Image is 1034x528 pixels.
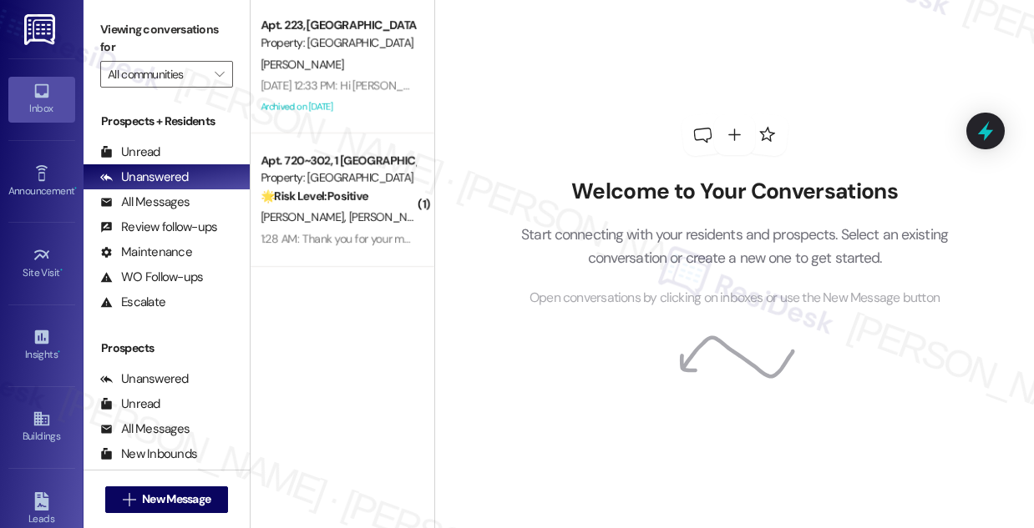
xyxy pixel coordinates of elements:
[24,14,58,45] img: ResiDesk Logo
[100,294,165,311] div: Escalate
[100,269,203,286] div: WO Follow-ups
[60,264,63,276] span: •
[100,244,192,261] div: Maintenance
[259,97,417,118] div: Archived on [DATE]
[74,183,77,194] span: •
[8,323,75,368] a: Insights •
[496,179,974,205] h2: Welcome to Your Conversations
[8,405,75,450] a: Buildings
[84,113,250,130] div: Prospects + Residents
[261,17,415,34] div: Apt. 223, [GEOGRAPHIC_DATA]
[100,445,197,463] div: New Inbounds
[123,493,135,506] i: 
[349,209,433,224] span: [PERSON_NAME]
[261,152,415,169] div: Apt. 720~302, 1 [GEOGRAPHIC_DATA]
[8,241,75,286] a: Site Visit •
[100,17,233,61] label: Viewing conversations for
[261,57,344,72] span: [PERSON_NAME]
[100,219,217,236] div: Review follow-ups
[58,346,60,358] span: •
[8,77,75,122] a: Inbox
[100,194,190,211] div: All Messages
[84,339,250,357] div: Prospects
[261,169,415,187] div: Property: [GEOGRAPHIC_DATA]
[100,420,190,438] div: All Messages
[496,223,974,270] p: Start connecting with your residents and prospects. Select an existing conversation or create a n...
[100,143,160,161] div: Unread
[530,288,940,309] span: Open conversations by clicking on inboxes or use the New Message button
[100,370,189,388] div: Unanswered
[261,34,415,52] div: Property: [GEOGRAPHIC_DATA]
[105,486,229,513] button: New Message
[100,395,160,413] div: Unread
[261,209,349,224] span: [PERSON_NAME]
[100,168,189,186] div: Unanswered
[108,61,206,88] input: All communities
[261,189,368,204] strong: 🌟 Risk Level: Positive
[142,490,210,508] span: New Message
[215,68,224,81] i: 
